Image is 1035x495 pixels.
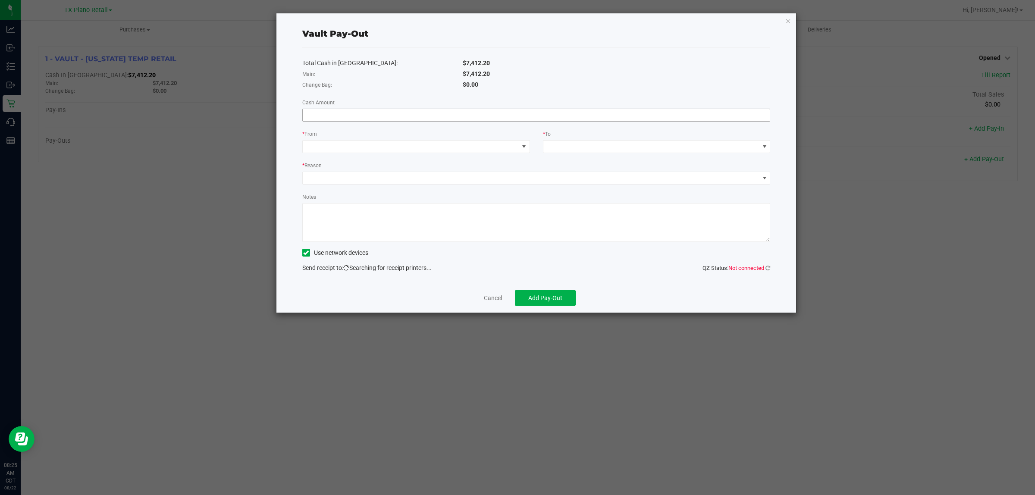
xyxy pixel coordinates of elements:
[463,81,478,88] span: $0.00
[302,162,322,169] label: Reason
[302,100,335,106] span: Cash Amount
[528,294,562,301] span: Add Pay-Out
[302,193,316,201] label: Notes
[9,426,34,452] iframe: Resource center
[302,264,343,271] span: Send receipt to:
[484,294,502,303] a: Cancel
[463,60,490,66] span: $7,412.20
[515,290,576,306] button: Add Pay-Out
[302,248,368,257] label: Use network devices
[728,265,764,271] span: Not connected
[343,264,432,271] span: Searching for receipt printers...
[302,60,398,66] span: Total Cash in [GEOGRAPHIC_DATA]:
[463,70,490,77] span: $7,412.20
[302,27,368,40] div: Vault Pay-Out
[703,265,770,271] span: QZ Status:
[543,130,551,138] label: To
[302,82,332,88] span: Change Bag:
[302,130,317,138] label: From
[302,71,315,77] span: Main:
